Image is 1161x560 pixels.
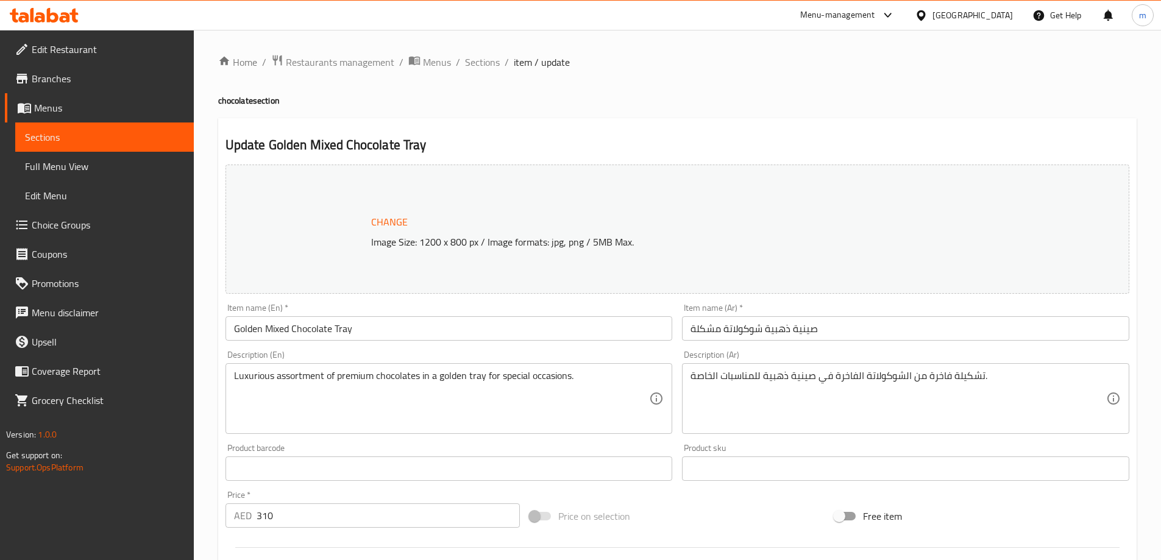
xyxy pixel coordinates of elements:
[423,55,451,69] span: Menus
[5,210,194,239] a: Choice Groups
[5,356,194,386] a: Coverage Report
[5,298,194,327] a: Menu disclaimer
[682,456,1129,481] input: Please enter product sku
[32,364,184,378] span: Coverage Report
[15,152,194,181] a: Full Menu View
[32,71,184,86] span: Branches
[25,159,184,174] span: Full Menu View
[25,130,184,144] span: Sections
[800,8,875,23] div: Menu-management
[514,55,570,69] span: item / update
[6,459,83,475] a: Support.OpsPlatform
[682,316,1129,341] input: Enter name Ar
[257,503,520,528] input: Please enter price
[371,213,408,231] span: Change
[38,427,57,442] span: 1.0.0
[225,316,673,341] input: Enter name En
[5,35,194,64] a: Edit Restaurant
[863,509,902,523] span: Free item
[15,122,194,152] a: Sections
[5,269,194,298] a: Promotions
[32,276,184,291] span: Promotions
[456,55,460,69] li: /
[218,55,257,69] a: Home
[1139,9,1146,22] span: m
[262,55,266,69] li: /
[6,427,36,442] span: Version:
[5,386,194,415] a: Grocery Checklist
[32,42,184,57] span: Edit Restaurant
[25,188,184,203] span: Edit Menu
[32,335,184,349] span: Upsell
[32,305,184,320] span: Menu disclaimer
[505,55,509,69] li: /
[366,235,1016,249] p: Image Size: 1200 x 800 px / Image formats: jpg, png / 5MB Max.
[34,101,184,115] span: Menus
[32,393,184,408] span: Grocery Checklist
[234,370,650,428] textarea: Luxurious assortment of premium chocolates in a golden tray for special occasions.
[5,93,194,122] a: Menus
[32,218,184,232] span: Choice Groups
[5,239,194,269] a: Coupons
[15,181,194,210] a: Edit Menu
[271,54,394,70] a: Restaurants management
[5,64,194,93] a: Branches
[225,136,1129,154] h2: Update Golden Mixed Chocolate Tray
[408,54,451,70] a: Menus
[558,509,630,523] span: Price on selection
[932,9,1013,22] div: [GEOGRAPHIC_DATA]
[691,370,1106,428] textarea: تشكيلة فاخرة من الشوكولاتة الفاخرة في صينية ذهبية للمناسبات الخاصة.
[465,55,500,69] a: Sections
[366,210,413,235] button: Change
[6,447,62,463] span: Get support on:
[234,508,252,523] p: AED
[218,54,1137,70] nav: breadcrumb
[225,456,673,481] input: Please enter product barcode
[218,94,1137,107] h4: chocolate section
[286,55,394,69] span: Restaurants management
[32,247,184,261] span: Coupons
[5,327,194,356] a: Upsell
[399,55,403,69] li: /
